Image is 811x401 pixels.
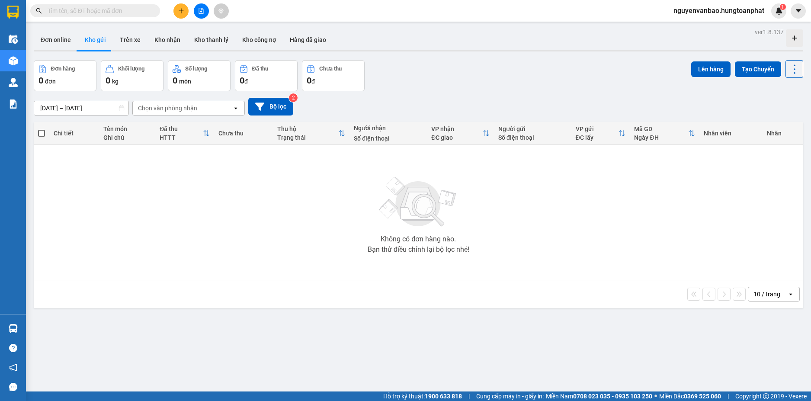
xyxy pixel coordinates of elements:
[45,78,56,85] span: đơn
[7,6,19,19] img: logo-vxr
[273,122,349,145] th: Toggle SortBy
[775,7,783,15] img: icon-new-feature
[634,134,688,141] div: Ngày ĐH
[311,78,315,85] span: đ
[179,78,191,85] span: món
[302,60,365,91] button: Chưa thu0đ
[354,135,423,142] div: Số điện thoại
[498,134,567,141] div: Số điện thoại
[381,236,456,243] div: Không có đơn hàng nào.
[763,393,769,399] span: copyright
[684,393,721,400] strong: 0369 525 060
[9,363,17,372] span: notification
[755,27,784,37] div: ver 1.8.137
[78,29,113,50] button: Kho gửi
[112,78,119,85] span: kg
[383,391,462,401] span: Hỗ trợ kỹ thuật:
[787,291,794,298] svg: open
[218,130,269,137] div: Chưa thu
[198,8,204,14] span: file-add
[160,125,203,132] div: Đã thu
[283,29,333,50] button: Hàng đã giao
[118,66,144,72] div: Khối lượng
[34,101,128,115] input: Select a date range.
[476,391,544,401] span: Cung cấp máy in - giấy in:
[571,122,630,145] th: Toggle SortBy
[728,391,729,401] span: |
[735,61,781,77] button: Tạo Chuyến
[368,246,469,253] div: Bạn thử điều chỉnh lại bộ lọc nhé!
[9,35,18,44] img: warehouse-icon
[277,125,338,132] div: Thu hộ
[178,8,184,14] span: plus
[235,60,298,91] button: Đã thu0đ
[34,60,96,91] button: Đơn hàng0đơn
[194,3,209,19] button: file-add
[634,125,688,132] div: Mã GD
[9,99,18,109] img: solution-icon
[546,391,652,401] span: Miền Nam
[667,5,771,16] span: nguyenvanbao.hungtoanphat
[431,125,483,132] div: VP nhận
[791,3,806,19] button: caret-down
[795,7,802,15] span: caret-down
[654,395,657,398] span: ⚪️
[187,29,235,50] button: Kho thanh lý
[106,75,110,86] span: 0
[138,104,197,112] div: Chọn văn phòng nhận
[155,122,214,145] th: Toggle SortBy
[214,3,229,19] button: aim
[767,130,799,137] div: Nhãn
[425,393,462,400] strong: 1900 633 818
[252,66,268,72] div: Đã thu
[498,125,567,132] div: Người gửi
[289,93,298,102] sup: 2
[468,391,470,401] span: |
[354,125,423,132] div: Người nhận
[375,172,462,232] img: svg+xml;base64,PHN2ZyBjbGFzcz0ibGlzdC1wbHVnX19zdmciIHhtbG5zPSJodHRwOi8vd3d3LnczLm9yZy8yMDAwL3N2Zy...
[51,66,75,72] div: Đơn hàng
[576,125,619,132] div: VP gửi
[9,383,17,391] span: message
[431,134,483,141] div: ĐC giao
[630,122,699,145] th: Toggle SortBy
[9,324,18,333] img: warehouse-icon
[185,66,207,72] div: Số lượng
[248,98,293,115] button: Bộ lọc
[9,56,18,65] img: warehouse-icon
[780,4,786,10] sup: 1
[113,29,147,50] button: Trên xe
[38,75,43,86] span: 0
[168,60,231,91] button: Số lượng0món
[427,122,494,145] th: Toggle SortBy
[659,391,721,401] span: Miền Bắc
[218,8,224,14] span: aim
[781,4,784,10] span: 1
[753,290,780,298] div: 10 / trang
[103,134,151,141] div: Ghi chú
[691,61,731,77] button: Lên hàng
[48,6,150,16] input: Tìm tên, số ĐT hoặc mã đơn
[319,66,342,72] div: Chưa thu
[9,78,18,87] img: warehouse-icon
[277,134,338,141] div: Trạng thái
[9,344,17,352] span: question-circle
[235,29,283,50] button: Kho công nợ
[54,130,95,137] div: Chi tiết
[103,125,151,132] div: Tên món
[240,75,244,86] span: 0
[573,393,652,400] strong: 0708 023 035 - 0935 103 250
[244,78,248,85] span: đ
[34,29,78,50] button: Đơn online
[307,75,311,86] span: 0
[160,134,203,141] div: HTTT
[36,8,42,14] span: search
[576,134,619,141] div: ĐC lấy
[173,75,177,86] span: 0
[101,60,163,91] button: Khối lượng0kg
[173,3,189,19] button: plus
[147,29,187,50] button: Kho nhận
[704,130,758,137] div: Nhân viên
[786,29,803,47] div: Tạo kho hàng mới
[232,105,239,112] svg: open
